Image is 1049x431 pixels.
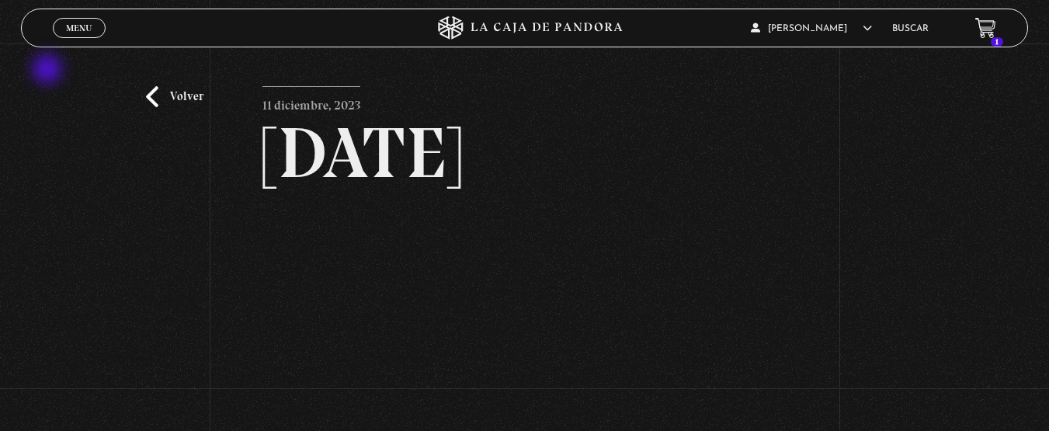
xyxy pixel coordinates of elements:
a: Buscar [892,24,929,33]
span: Menu [66,23,92,33]
a: Volver [146,86,203,107]
h2: [DATE] [262,117,786,189]
span: [PERSON_NAME] [751,24,872,33]
span: Cerrar [61,36,97,47]
a: 1 [975,18,996,39]
p: 11 diciembre, 2023 [262,86,360,117]
span: 1 [991,37,1003,47]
